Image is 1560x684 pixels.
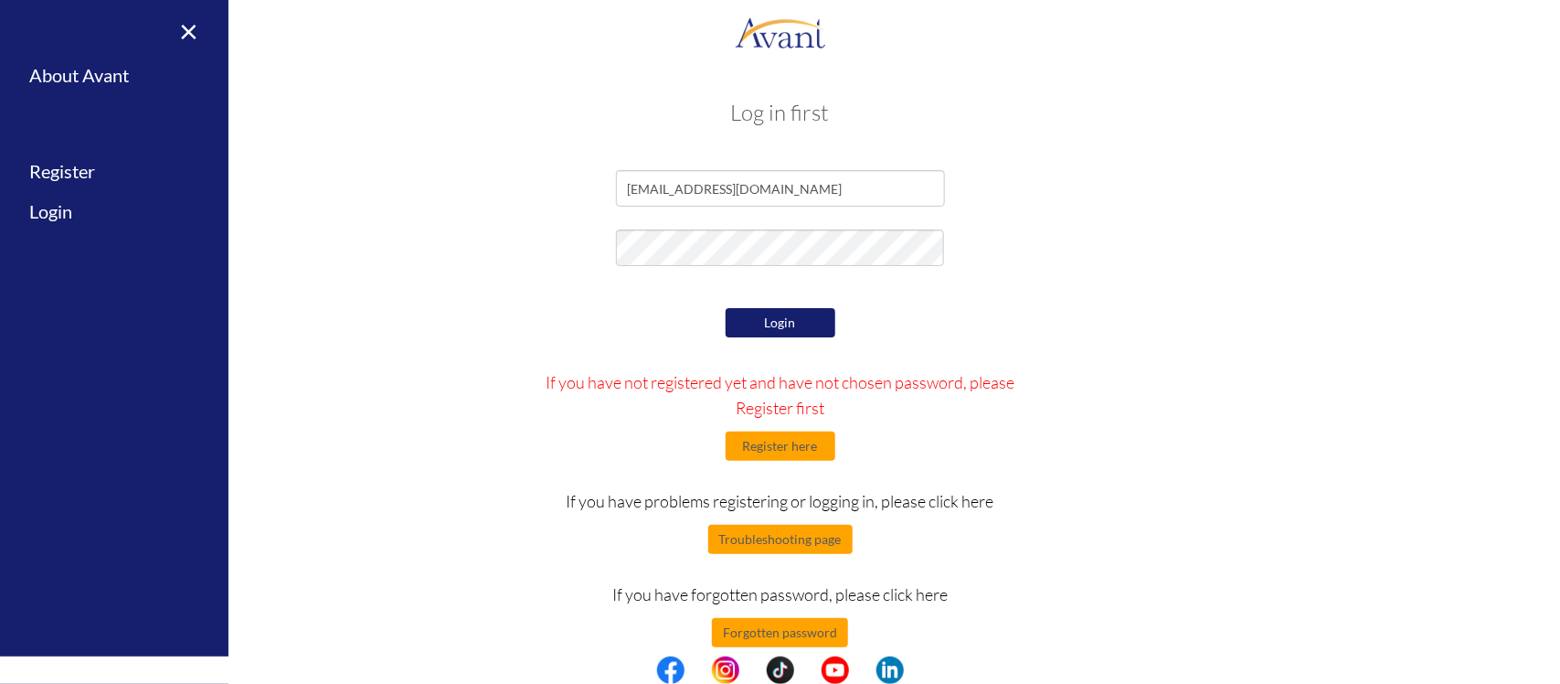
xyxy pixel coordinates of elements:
[684,657,712,684] img: blank.png
[735,5,826,59] img: logo.png
[712,657,739,684] img: in.png
[767,657,794,684] img: tt.png
[794,657,822,684] img: blank.png
[708,525,853,554] button: Troubleshooting page
[726,432,835,461] button: Register here
[822,657,849,684] img: yt.png
[526,369,1034,421] p: If you have not registered yet and have not chosen password, please Register first
[526,488,1034,514] p: If you have problems registering or logging in, please click here
[526,582,1034,607] p: If you have forgotten password, please click here
[616,170,945,207] input: Email
[712,618,848,647] button: Forgotten password
[849,657,876,684] img: blank.png
[260,101,1301,124] h3: Log in first
[739,657,767,684] img: blank.png
[876,657,904,684] img: li.png
[657,657,684,684] img: fb.png
[726,308,835,337] button: Login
